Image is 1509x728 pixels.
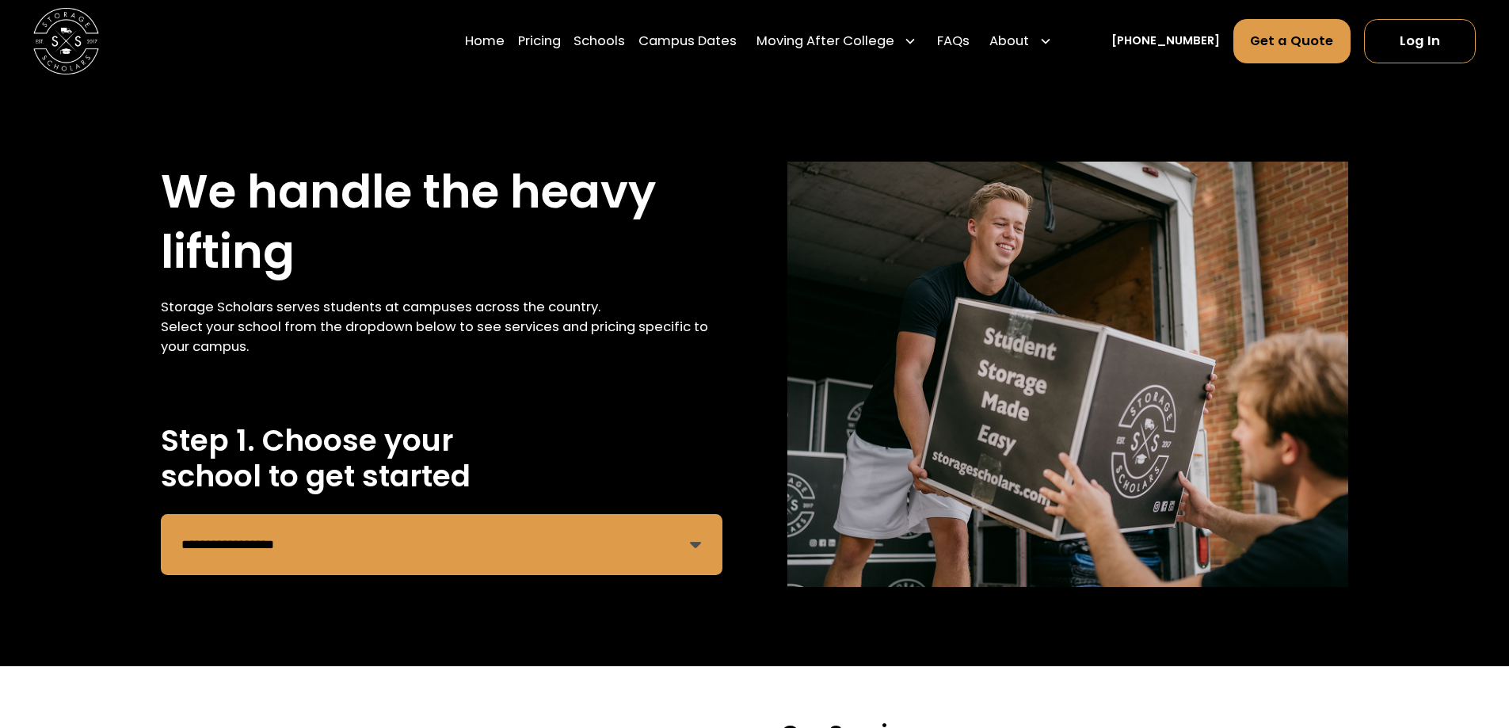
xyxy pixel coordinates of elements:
a: [PHONE_NUMBER] [1111,32,1220,50]
img: Storage Scholars main logo [33,8,99,74]
form: Remind Form [161,514,721,575]
a: Home [465,18,505,64]
h1: We handle the heavy lifting [161,162,721,281]
img: storage scholar [787,162,1347,587]
a: home [33,8,99,74]
div: Moving After College [756,32,894,51]
a: Log In [1364,19,1476,63]
div: About [983,18,1059,64]
a: Campus Dates [638,18,737,64]
div: Storage Scholars serves students at campuses across the country. Select your school from the drop... [161,298,721,357]
div: About [989,32,1029,51]
div: Moving After College [750,18,924,64]
a: Pricing [518,18,561,64]
a: FAQs [937,18,970,64]
a: Get a Quote [1233,19,1351,63]
a: Schools [573,18,625,64]
h2: Step 1. Choose your school to get started [161,423,721,494]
